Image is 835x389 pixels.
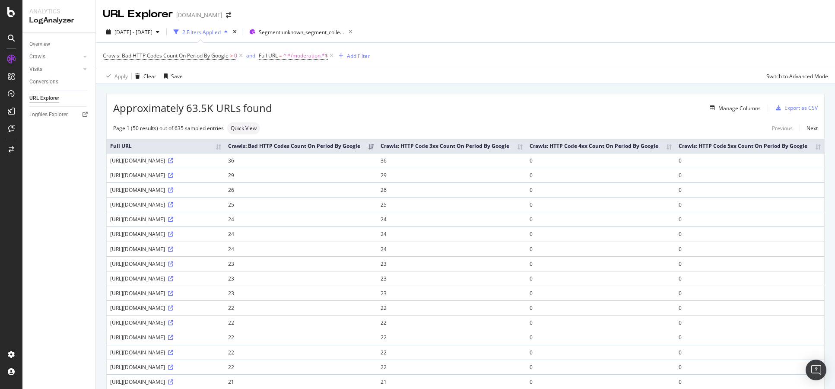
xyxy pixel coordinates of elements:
[110,304,221,312] div: [URL][DOMAIN_NAME]
[29,7,89,16] div: Analytics
[772,101,818,115] button: Export as CSV
[377,226,526,241] td: 24
[103,52,229,59] span: Crawls: Bad HTTP Codes Count On Period By Google
[675,182,824,197] td: 0
[675,374,824,389] td: 0
[110,319,221,326] div: [URL][DOMAIN_NAME]
[526,271,675,286] td: 0
[225,360,377,374] td: 22
[283,50,328,62] span: ^.*/moderation.*$
[246,52,255,59] div: and
[377,330,526,344] td: 22
[110,246,221,253] div: [URL][DOMAIN_NAME]
[526,153,675,168] td: 0
[706,103,761,113] button: Manage Columns
[114,73,128,80] div: Apply
[526,360,675,374] td: 0
[110,349,221,356] div: [URL][DOMAIN_NAME]
[526,330,675,344] td: 0
[675,197,824,212] td: 0
[225,212,377,226] td: 24
[29,77,58,86] div: Conversions
[800,122,818,134] a: Next
[675,360,824,374] td: 0
[110,363,221,371] div: [URL][DOMAIN_NAME]
[526,315,675,330] td: 0
[225,315,377,330] td: 22
[246,51,255,60] button: and
[377,256,526,271] td: 23
[526,212,675,226] td: 0
[176,11,222,19] div: [DOMAIN_NAME]
[675,212,824,226] td: 0
[29,52,45,61] div: Crawls
[377,374,526,389] td: 21
[718,105,761,112] div: Manage Columns
[225,374,377,389] td: 21
[225,242,377,256] td: 24
[29,110,68,119] div: Logfiles Explorer
[526,226,675,241] td: 0
[806,360,826,380] div: Open Intercom Messenger
[784,104,818,112] div: Export as CSV
[226,12,231,18] div: arrow-right-arrow-left
[103,69,128,83] button: Apply
[132,69,156,83] button: Clear
[675,345,824,360] td: 0
[377,139,526,153] th: Crawls: HTTP Code 3xx Count On Period By Google: activate to sort column ascending
[377,153,526,168] td: 36
[225,300,377,315] td: 22
[526,300,675,315] td: 0
[377,242,526,256] td: 24
[526,182,675,197] td: 0
[675,330,824,344] td: 0
[377,315,526,330] td: 22
[377,360,526,374] td: 22
[526,256,675,271] td: 0
[526,286,675,300] td: 0
[170,25,231,39] button: 2 Filters Applied
[675,242,824,256] td: 0
[103,25,163,39] button: [DATE] - [DATE]
[29,65,81,74] a: Visits
[113,101,272,115] span: Approximately 63.5K URLs found
[377,182,526,197] td: 26
[110,275,221,282] div: [URL][DOMAIN_NAME]
[171,73,183,80] div: Save
[225,182,377,197] td: 26
[225,330,377,344] td: 22
[225,168,377,182] td: 29
[110,186,221,194] div: [URL][DOMAIN_NAME]
[225,197,377,212] td: 25
[234,50,237,62] span: 0
[225,345,377,360] td: 22
[377,212,526,226] td: 24
[29,77,89,86] a: Conversions
[103,7,173,22] div: URL Explorer
[259,52,278,59] span: Full URL
[29,40,89,49] a: Overview
[231,28,238,36] div: times
[231,126,257,131] span: Quick View
[114,29,152,36] span: [DATE] - [DATE]
[675,256,824,271] td: 0
[29,40,50,49] div: Overview
[766,73,828,80] div: Switch to Advanced Mode
[377,286,526,300] td: 23
[377,271,526,286] td: 23
[29,65,42,74] div: Visits
[225,271,377,286] td: 23
[110,201,221,208] div: [URL][DOMAIN_NAME]
[225,256,377,271] td: 23
[347,52,370,60] div: Add Filter
[259,29,345,36] span: Segment: unknown_segment_collection/*
[110,378,221,386] div: [URL][DOMAIN_NAME]
[29,16,89,26] div: LogAnalyzer
[279,52,282,59] span: =
[675,271,824,286] td: 0
[675,300,824,315] td: 0
[110,334,221,341] div: [URL][DOMAIN_NAME]
[675,168,824,182] td: 0
[675,226,824,241] td: 0
[763,69,828,83] button: Switch to Advanced Mode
